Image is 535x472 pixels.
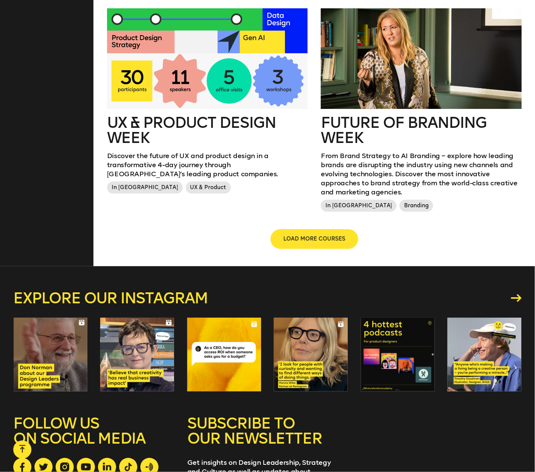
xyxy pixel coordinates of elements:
[321,200,397,212] span: In [GEOGRAPHIC_DATA]
[107,8,308,196] a: UX & Product Design WeekDiscover the future of UX and product design in a transformative 4-day jo...
[321,115,521,145] h2: Future of branding week
[13,290,521,306] a: Explore our instagram
[400,200,433,212] span: Branding
[13,416,174,458] h5: FOLLOW US ON SOCIAL MEDIA
[107,151,308,179] p: Discover the future of UX and product design in a transformative 4-day journey through [GEOGRAPHI...
[107,182,183,194] span: In [GEOGRAPHIC_DATA]
[271,230,358,248] button: LOAD MORE COURSES
[283,235,345,243] span: LOAD MORE COURSES
[321,8,521,214] a: Future of branding weekFrom Brand Strategy to AI Branding – explore how leading brands are disrup...
[107,115,308,145] h2: UX & Product Design Week
[187,416,333,458] h5: SUBSCRIBE TO OUR NEWSLETTER
[186,182,231,194] span: UX & Product
[321,151,521,197] p: From Brand Strategy to AI Branding – explore how leading brands are disrupting the industry using...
